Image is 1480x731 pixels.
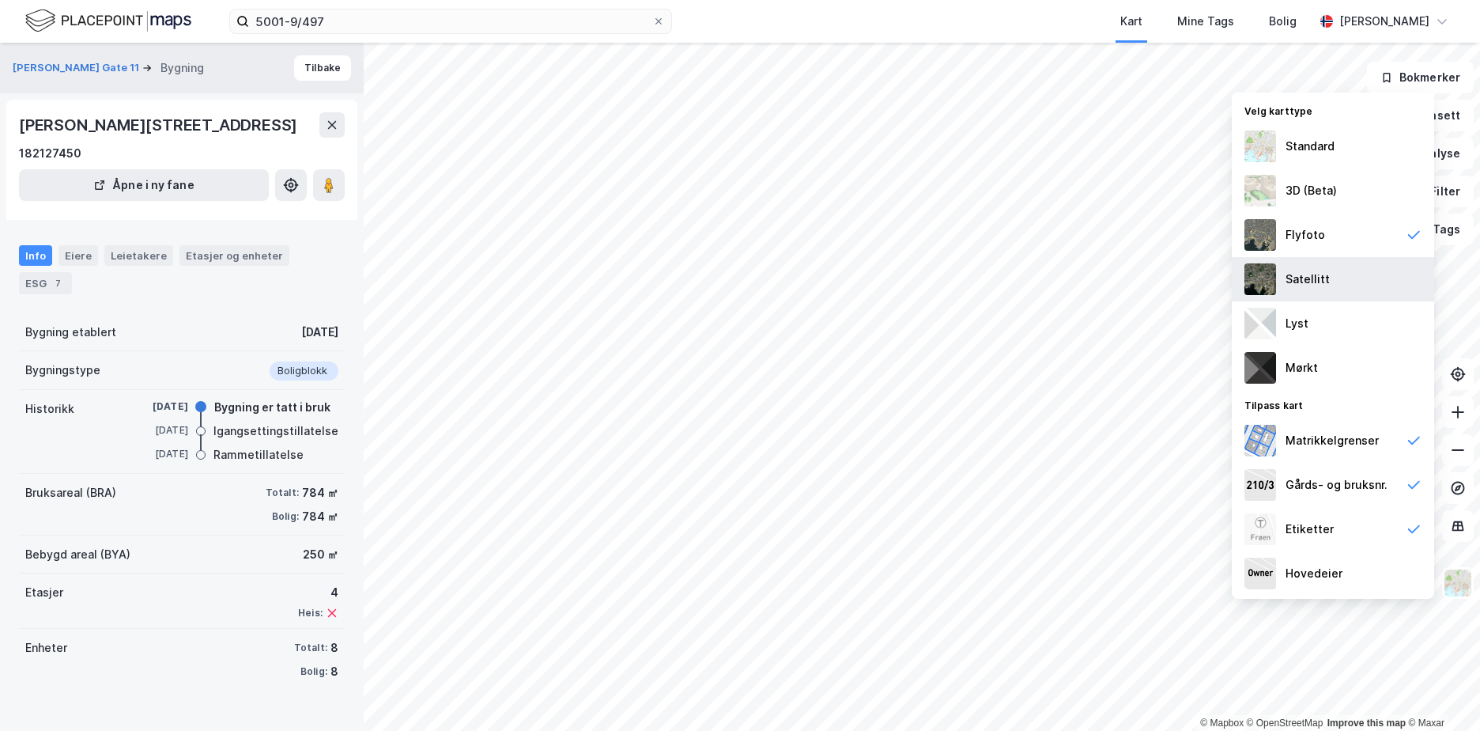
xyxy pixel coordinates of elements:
[1286,314,1308,333] div: Lyst
[1244,558,1276,589] img: majorOwner.b5e170eddb5c04bfeeff.jpeg
[25,638,67,657] div: Enheter
[1286,181,1337,200] div: 3D (Beta)
[1443,568,1473,598] img: Z
[302,507,338,526] div: 784 ㎡
[1177,12,1234,31] div: Mine Tags
[1339,12,1429,31] div: [PERSON_NAME]
[1244,131,1276,162] img: Z
[1286,520,1334,539] div: Etiketter
[1244,425,1276,456] img: cadastreBorders.cfe08de4b5ddd52a10de.jpeg
[25,323,116,342] div: Bygning etablert
[1286,475,1387,494] div: Gårds- og bruksnr.
[1398,176,1474,207] button: Filter
[1401,655,1480,731] iframe: Chat Widget
[1244,513,1276,545] img: Z
[266,487,299,499] div: Totalt:
[13,60,142,76] button: [PERSON_NAME] Gate 11
[300,665,327,678] div: Bolig:
[1286,431,1379,450] div: Matrikkelgrenser
[1244,308,1276,339] img: luj3wr1y2y3+OchiMxRmMxRlscgabnMEmZ7DJGWxyBpucwSZnsMkZbHIGm5zBJmewyRlscgabnMEmZ7DJGWxyBpucwSZnsMkZ...
[213,445,304,464] div: Rammetillatelse
[249,9,652,33] input: Søk på adresse, matrikkel, gårdeiere, leietakere eller personer
[59,245,98,266] div: Eiere
[1367,62,1474,93] button: Bokmerker
[298,583,338,602] div: 4
[330,638,338,657] div: 8
[272,510,299,523] div: Bolig:
[1244,263,1276,295] img: 9k=
[125,423,188,437] div: [DATE]
[160,59,204,78] div: Bygning
[19,245,52,266] div: Info
[1244,219,1276,251] img: Z
[213,422,338,441] div: Igangsettingstillatelse
[125,400,188,414] div: [DATE]
[19,144,81,163] div: 182127450
[1286,137,1335,156] div: Standard
[1232,96,1434,124] div: Velg karttype
[214,398,330,417] div: Bygning er tatt i bruk
[1286,358,1318,377] div: Mørkt
[330,662,338,681] div: 8
[1244,352,1276,384] img: nCdM7BzjoCAAAAAElFTkSuQmCC
[1120,12,1142,31] div: Kart
[1286,225,1325,244] div: Flyfoto
[1401,655,1480,731] div: Kontrollprogram for chat
[1244,175,1276,206] img: Z
[1232,390,1434,419] div: Tilpass kart
[1286,270,1330,289] div: Satellitt
[302,483,338,502] div: 784 ㎡
[301,323,338,342] div: [DATE]
[19,272,72,294] div: ESG
[125,447,188,461] div: [DATE]
[298,607,323,619] div: Heis:
[1269,12,1297,31] div: Bolig
[50,275,66,291] div: 7
[25,583,63,602] div: Etasjer
[1400,214,1474,245] button: Tags
[25,545,130,564] div: Bebygd areal (BYA)
[1244,469,1276,501] img: cadastreKeys.547ab17ec502f5a4ef2b.jpeg
[1247,718,1323,729] a: OpenStreetMap
[294,55,351,81] button: Tilbake
[1327,718,1406,729] a: Improve this map
[294,642,327,654] div: Totalt:
[1200,718,1244,729] a: Mapbox
[25,400,74,419] div: Historikk
[25,361,100,380] div: Bygningstype
[25,483,116,502] div: Bruksareal (BRA)
[1286,564,1342,583] div: Hovedeier
[104,245,173,266] div: Leietakere
[186,248,283,263] div: Etasjer og enheter
[19,112,300,138] div: [PERSON_NAME][STREET_ADDRESS]
[19,169,269,201] button: Åpne i ny fane
[303,545,338,564] div: 250 ㎡
[25,7,191,35] img: logo.f888ab2527a4732fd821a326f86c7f29.svg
